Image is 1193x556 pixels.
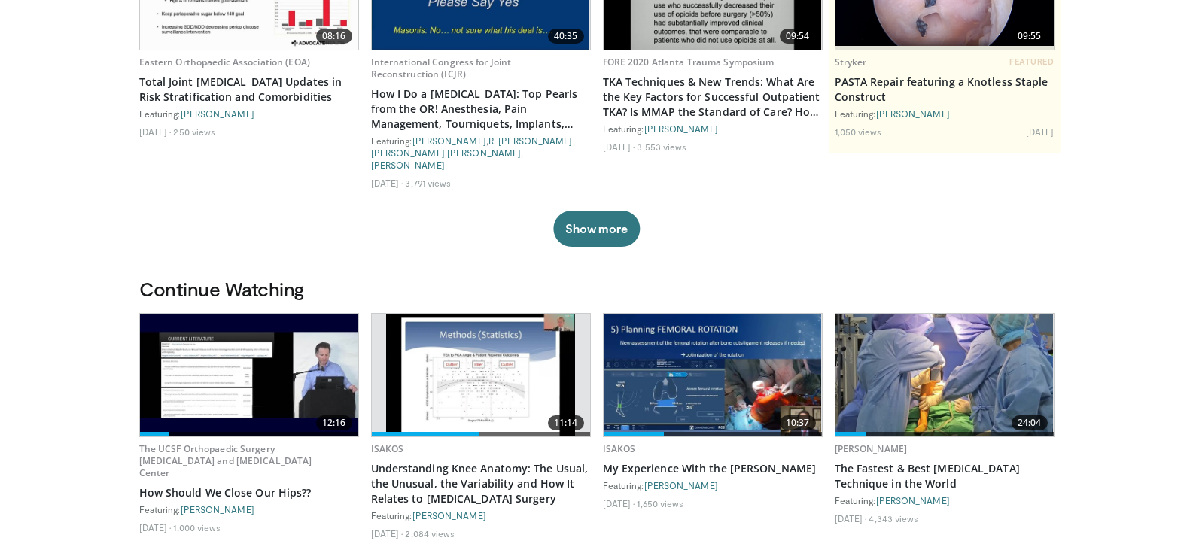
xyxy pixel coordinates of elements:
[644,123,718,134] a: [PERSON_NAME]
[139,126,172,138] li: [DATE]
[412,510,486,521] a: [PERSON_NAME]
[173,521,221,533] li: 1,000 views
[371,56,512,81] a: International Congress for Joint Reconstruction (ICJR)
[181,504,254,515] a: [PERSON_NAME]
[637,497,683,509] li: 1,650 views
[1012,29,1048,44] span: 09:55
[405,177,451,189] li: 3,791 views
[488,135,573,146] a: R. [PERSON_NAME]
[835,314,1054,436] a: 24:04
[876,495,950,506] a: [PERSON_NAME]
[637,141,686,153] li: 3,553 views
[181,108,254,119] a: [PERSON_NAME]
[447,147,521,158] a: [PERSON_NAME]
[405,527,455,539] li: 2,084 views
[386,314,575,436] img: 6dfa5a70-88dd-4573-8b14-67a00f82fcd5.620x360_q85_upscale.jpg
[835,442,908,455] a: [PERSON_NAME]
[876,108,950,119] a: [PERSON_NAME]
[603,479,823,491] div: Featuring:
[835,461,1055,491] a: The Fastest & Best [MEDICAL_DATA] Technique in the World
[603,461,823,476] a: My Experience With the [PERSON_NAME]
[371,160,445,170] a: [PERSON_NAME]
[603,497,635,509] li: [DATE]
[548,415,584,430] span: 11:14
[139,108,359,120] div: Featuring:
[371,509,591,521] div: Featuring:
[371,461,591,506] a: Understanding Knee Anatomy: The Usual, the Unusual, the Variability and How It Relates to [MEDICA...
[604,314,822,436] img: 4bd6e60e-29c2-4c3b-95d2-edcd10bac4dc.620x360_q85_upscale.jpg
[603,442,636,455] a: ISAKOS
[140,314,358,436] a: 12:16
[412,135,486,146] a: [PERSON_NAME]
[835,126,882,138] li: 1,050 views
[371,135,591,171] div: Featuring: , , , ,
[371,87,591,132] a: How I Do a [MEDICAL_DATA]: Top Pearls from the OR! Anesthesia, Pain Management, Tourniquets, Impl...
[371,442,404,455] a: ISAKOS
[316,29,352,44] span: 08:16
[139,521,172,533] li: [DATE]
[371,147,445,158] a: [PERSON_NAME]
[548,29,584,44] span: 40:35
[644,480,718,491] a: [PERSON_NAME]
[173,126,215,138] li: 250 views
[139,503,359,515] div: Featuring:
[139,56,310,68] a: Eastern Orthopaedic Association (EOA)
[780,29,816,44] span: 09:54
[139,442,312,479] a: The UCSF Orthopaedic Surgery [MEDICAL_DATA] and [MEDICAL_DATA] Center
[603,74,823,120] a: TKA Techniques & New Trends: What Are the Key Factors for Successful Outpatient TKA? Is MMAP the ...
[835,56,867,68] a: Stryker
[139,485,359,500] a: How Should We Close Our Hips??
[1009,56,1054,67] span: FEATURED
[372,314,590,436] a: 11:14
[1012,415,1048,430] span: 24:04
[316,415,352,430] span: 12:16
[1026,126,1055,138] li: [DATE]
[603,56,775,68] a: FORE 2020 Atlanta Trauma Symposium
[835,314,1054,436] img: 4be9e579-37c6-47ed-b633-0fce7830928e.620x360_q85_upscale.jpg
[835,74,1055,105] a: PASTA Repair featuring a Knotless Staple Construct
[603,123,823,135] div: Featuring:
[553,211,640,247] button: Show more
[371,177,403,189] li: [DATE]
[139,277,1055,301] h3: Continue Watching
[835,494,1055,506] div: Featuring:
[835,512,867,524] li: [DATE]
[603,141,635,153] li: [DATE]
[371,527,403,539] li: [DATE]
[869,512,918,524] li: 4,343 views
[139,74,359,105] a: Total Joint [MEDICAL_DATA] Updates in Risk Stratification and Comorbidities
[835,108,1055,120] div: Featuring:
[604,314,822,436] a: 10:37
[780,415,816,430] span: 10:37
[140,314,358,436] img: 3482f2f3-f578-4da1-a4fd-21ad0241eb35.620x360_q85_upscale.jpg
